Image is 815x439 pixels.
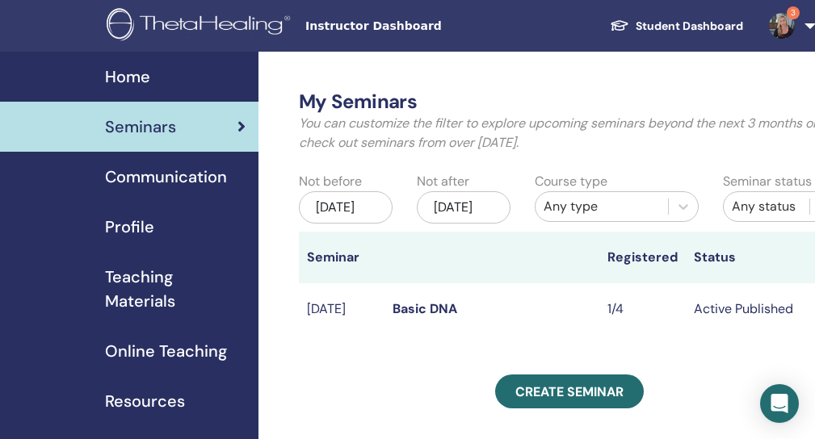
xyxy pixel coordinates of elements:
[610,19,629,32] img: graduation-cap-white.svg
[417,172,469,191] label: Not after
[107,8,296,44] img: logo.png
[599,232,685,283] th: Registered
[105,65,150,89] span: Home
[417,191,510,224] div: [DATE]
[105,339,227,363] span: Online Teaching
[299,191,393,224] div: [DATE]
[686,283,815,336] td: Active Published
[105,115,176,139] span: Seminars
[599,283,685,336] td: 1/4
[732,197,801,216] div: Any status
[105,165,227,189] span: Communication
[393,300,457,317] a: Basic DNA
[787,6,800,19] span: 3
[686,232,815,283] th: Status
[105,265,246,313] span: Teaching Materials
[299,232,384,283] th: Seminar
[535,172,607,191] label: Course type
[495,374,644,408] a: Create seminar
[105,389,185,413] span: Resources
[769,13,795,39] img: default.jpg
[544,197,660,216] div: Any type
[305,18,548,35] span: Instructor Dashboard
[597,11,756,41] a: Student Dashboard
[299,283,384,336] td: [DATE]
[723,172,812,191] label: Seminar status
[760,384,799,423] div: Open Intercom Messenger
[105,215,154,239] span: Profile
[515,383,624,400] span: Create seminar
[299,172,362,191] label: Not before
